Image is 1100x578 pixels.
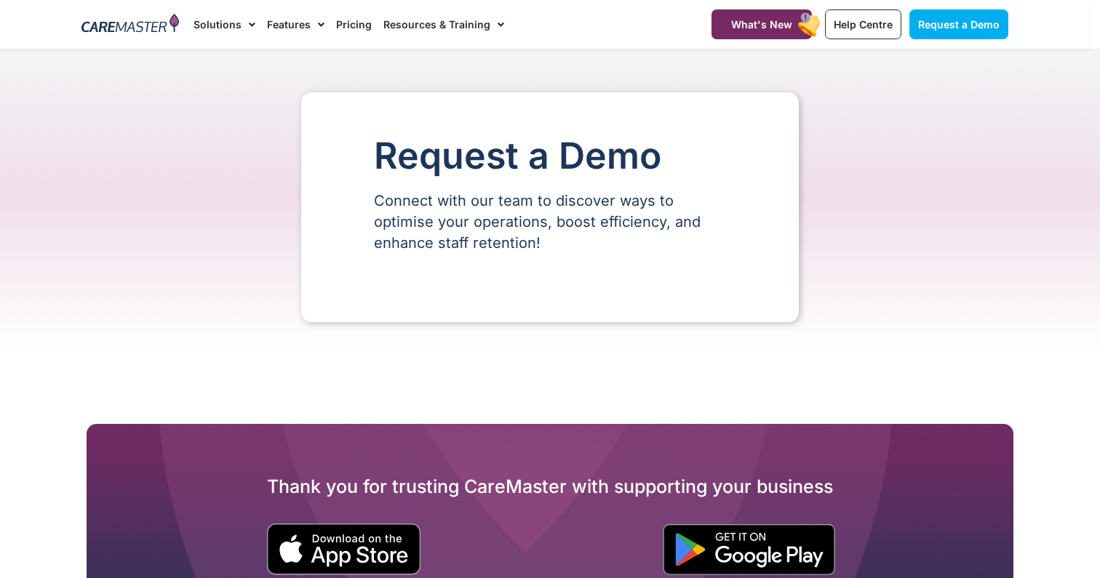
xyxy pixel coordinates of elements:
[663,524,835,575] img: "Get is on" Black Google play button.
[374,136,726,176] h1: Request a Demo
[81,14,180,36] img: CareMaster Logo
[909,9,1008,39] a: Request a Demo
[87,475,1013,498] h2: Thank you for trusting CareMaster with supporting your business
[825,9,901,39] a: Help Centre
[374,190,726,254] p: Connect with our team to discover ways to optimise your operations, boost efficiency, and enhance...
[712,9,812,39] a: What's New
[834,18,893,31] span: Help Centre
[731,18,792,31] span: What's New
[266,523,421,575] img: small black download on the apple app store button.
[918,18,1000,31] span: Request a Demo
